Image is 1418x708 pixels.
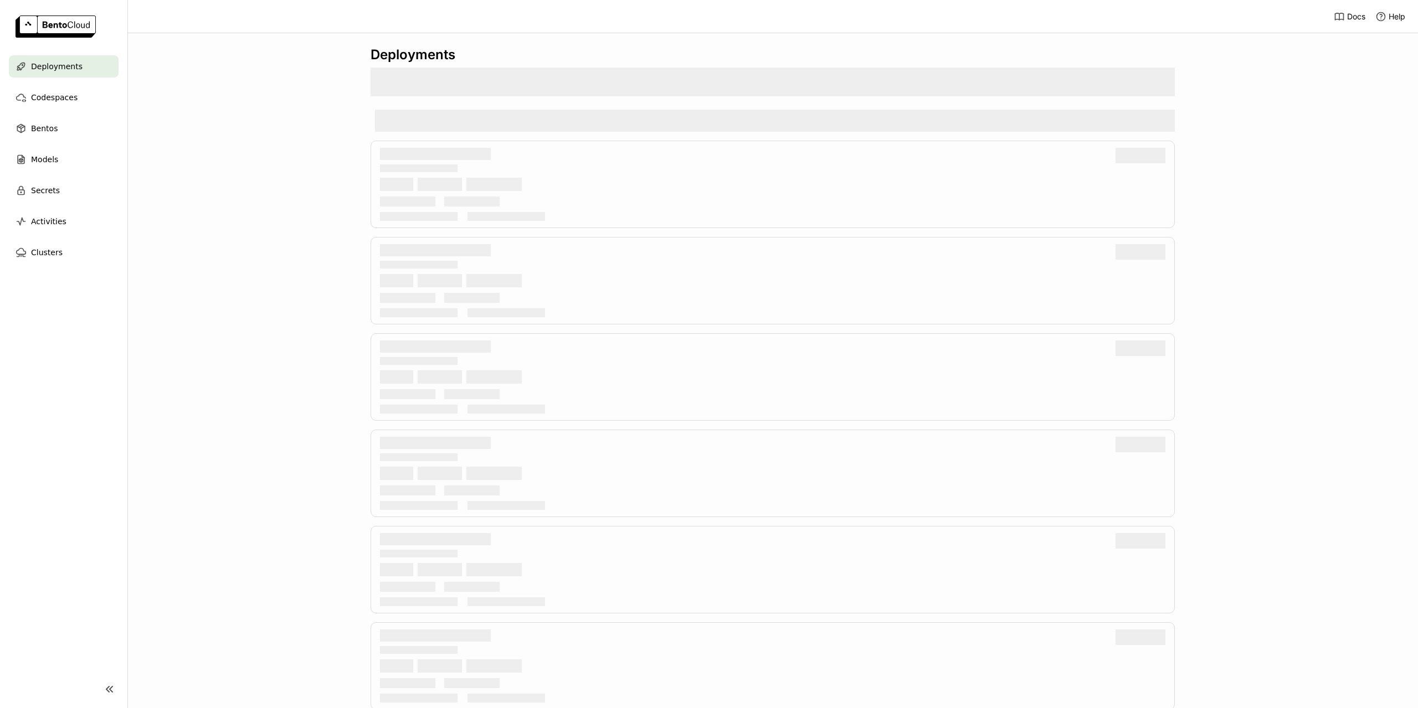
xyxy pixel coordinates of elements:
span: Secrets [31,184,60,197]
div: Help [1375,11,1405,22]
span: Bentos [31,122,58,135]
span: Help [1389,12,1405,22]
span: Activities [31,215,66,228]
a: Secrets [9,179,119,201]
span: Clusters [31,246,63,259]
a: Activities [9,210,119,232]
span: Docs [1347,12,1365,22]
span: Codespaces [31,91,78,104]
a: Bentos [9,117,119,139]
img: logo [16,15,96,38]
div: Deployments [371,46,1175,63]
a: Docs [1334,11,1365,22]
a: Clusters [9,241,119,263]
span: Models [31,153,58,166]
span: Deployments [31,60,83,73]
a: Models [9,148,119,170]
